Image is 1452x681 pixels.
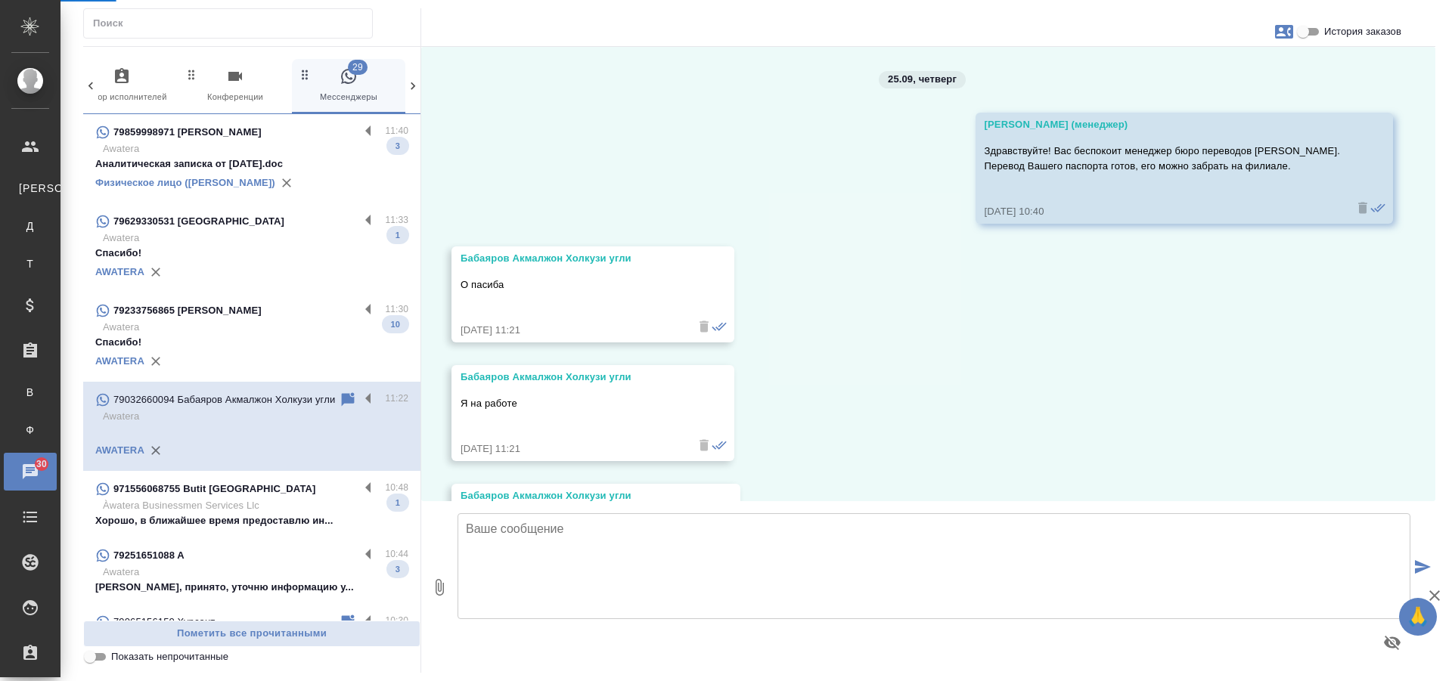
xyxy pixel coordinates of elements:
p: 79859998971 [PERSON_NAME] [113,125,262,140]
span: Пометить все прочитанными [92,625,412,642]
div: 79251651088 A10:44Awatera[PERSON_NAME], принято, уточню информацию у...3 [83,537,420,604]
a: AWATERA [95,266,144,277]
a: В [11,377,49,407]
p: Àwatera Businessmen Services Llc [103,498,408,513]
p: 10:48 [385,480,408,495]
input: Поиск [93,13,372,34]
span: 29 [348,60,368,75]
p: Спасибо! [95,335,408,350]
p: 971556068755 Butit [GEOGRAPHIC_DATA] [113,481,316,497]
p: 79065156150 Хурсант [113,614,215,630]
span: Д [19,218,42,234]
button: Заявки [1266,14,1302,50]
button: Удалить привязку [144,350,167,373]
button: Удалить привязку [144,439,167,462]
button: 🙏 [1399,598,1437,636]
a: [PERSON_NAME] [11,173,49,203]
p: 10:44 [385,546,408,562]
span: 1 [386,495,409,510]
p: Я на работе [461,396,681,411]
p: 79233756865 [PERSON_NAME] [113,303,262,318]
div: [DATE] 10:40 [985,204,1340,219]
span: Конференции [185,67,286,104]
div: 79859998971 [PERSON_NAME]11:40AwateraАналитическая записка от [DATE].doc3Физическое лицо ([PERSON... [83,114,420,203]
div: 79233756865 [PERSON_NAME]11:30AwateraСпасибо!10AWATERA [83,293,420,382]
button: Пометить все прочитанными [83,621,420,647]
p: 11:33 [385,212,408,228]
a: Ф [11,415,49,445]
div: 971556068755 Butit [GEOGRAPHIC_DATA]10:48Àwatera Businessmen Services LlcХорошо, в ближайшее врем... [83,471,420,537]
p: 79032660094 Бабаяров Акмалжон Холкузи угли [113,392,335,407]
span: В [19,385,42,400]
p: Awatera [103,231,408,246]
span: Подбор исполнителей [71,67,172,104]
p: Хорошо, в ближайшее время предоставлю ин... [95,513,408,528]
p: 79251651088 A [113,548,185,563]
button: Удалить привязку [275,172,298,194]
div: [PERSON_NAME] (менеджер) [985,117,1340,132]
p: Awatera [103,320,408,335]
span: 3 [386,138,409,153]
span: 10 [382,317,409,332]
span: История заказов [1324,24,1401,39]
span: Ф [19,423,42,438]
p: 11:40 [385,123,408,138]
span: 30 [27,457,56,472]
div: [DATE] 11:21 [461,441,681,457]
div: Бабаяров Акмалжон Холкузи угли [461,251,681,266]
p: Awatera [103,409,408,424]
a: Т [11,249,49,279]
div: Пометить непрочитанным [339,613,357,631]
a: AWATERA [95,355,144,367]
div: Бабаяров Акмалжон Холкузи угли [461,488,687,503]
a: Д [11,211,49,241]
span: [PERSON_NAME] [19,181,42,196]
span: Показать непрочитанные [111,649,228,664]
span: 1 [386,228,409,243]
p: Аналитическая записка от [DATE].doc [95,156,408,172]
a: Физическое лицо ([PERSON_NAME]) [95,177,275,188]
p: 25.09, четверг [888,72,957,87]
span: Т [19,256,42,271]
p: О пасиба [461,277,681,293]
span: Мессенджеры [298,67,399,104]
button: Предпросмотр [1374,624,1410,661]
p: 11:22 [385,391,408,406]
button: Удалить привязку [144,261,167,283]
p: 10:30 [385,613,408,628]
div: 79629330531 [GEOGRAPHIC_DATA]11:33AwateraСпасибо!1AWATERA [83,203,420,293]
span: 🙏 [1405,601,1431,633]
svg: Зажми и перетащи, чтобы поменять порядок вкладок [298,67,312,82]
a: AWATERA [95,444,144,456]
div: 79032660094 Бабаяров Акмалжон Холкузи угли11:22AwateraAWATERA [83,382,420,471]
p: Awatera [103,565,408,580]
p: Спасибо! [95,246,408,261]
svg: Зажми и перетащи, чтобы поменять порядок вкладок [185,67,199,82]
a: 30 [4,453,57,491]
span: 3 [386,562,409,577]
div: [DATE] 11:21 [461,323,681,338]
p: Здравствуйте! Вас беспокоит менеджер бюро переводов [PERSON_NAME]. Перевод Вашего паспорта готов,... [985,144,1340,174]
p: 11:30 [385,302,408,317]
p: 79629330531 [GEOGRAPHIC_DATA] [113,214,284,229]
p: [PERSON_NAME], принято, уточню информацию у... [95,580,408,595]
p: Awatera [103,141,408,156]
div: Бабаяров Акмалжон Холкузи угли [461,370,681,385]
